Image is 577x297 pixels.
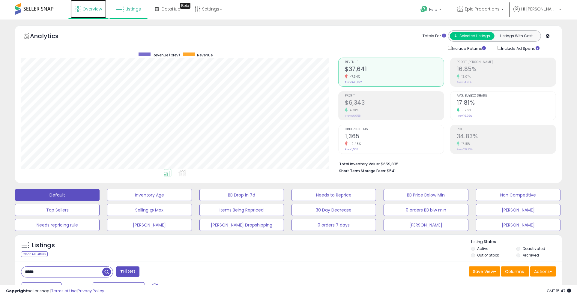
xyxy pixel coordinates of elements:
[387,168,396,174] span: $541
[457,66,556,74] h2: 16.85%
[199,219,284,231] button: [PERSON_NAME] Dropshipping
[457,80,471,84] small: Prev: 14.91%
[291,189,376,201] button: Needs to Reprice
[339,160,552,167] li: $659,835
[180,3,190,9] div: Tooltip anchor
[6,288,104,294] div: seller snap | |
[78,288,104,294] a: Privacy Policy
[291,219,376,231] button: 0 orders 7 days
[345,148,358,151] small: Prev: 1,508
[459,142,471,146] small: 17.15%
[125,6,141,12] span: Listings
[107,189,192,201] button: Inventory Age
[457,61,556,64] span: Profit [PERSON_NAME]
[523,246,545,251] label: Deactivated
[15,219,100,231] button: Needs repricing rule
[82,6,102,12] span: Overview
[429,7,437,12] span: Help
[345,80,362,84] small: Prev: $40,622
[465,6,500,12] span: Epic Proportions
[459,74,471,79] small: 13.01%
[51,288,77,294] a: Terms of Use
[339,161,380,166] b: Total Inventory Value:
[15,204,100,216] button: Top Sellers
[291,204,376,216] button: 30 Day Decrease
[493,45,549,52] div: Include Ad Spend
[457,133,556,141] h2: 34.83%
[521,6,557,12] span: Hi [PERSON_NAME]
[345,133,444,141] h2: 1,365
[21,251,48,257] div: Clear All Filters
[457,99,556,107] h2: 17.81%
[153,52,180,58] span: Revenue (prev)
[384,219,468,231] button: [PERSON_NAME]
[513,6,561,19] a: Hi [PERSON_NAME]
[530,266,556,277] button: Actions
[471,239,562,245] p: Listing States:
[93,282,145,292] button: Sep-03 - Sep-09
[450,32,495,40] button: All Selected Listings
[469,266,500,277] button: Save View
[501,266,529,277] button: Columns
[476,219,561,231] button: [PERSON_NAME]
[345,128,444,131] span: Ordered Items
[457,128,556,131] span: ROI
[22,282,62,292] button: Last 7 Days
[416,1,447,19] a: Help
[107,219,192,231] button: [PERSON_NAME]
[15,189,100,201] button: Default
[476,189,561,201] button: Non Competitive
[31,284,54,290] span: Last 7 Days
[345,94,444,97] span: Profit
[494,32,539,40] button: Listings With Cost
[6,288,28,294] strong: Copyright
[348,108,359,112] small: 4.70%
[348,142,361,146] small: -9.48%
[348,74,360,79] small: -7.34%
[199,204,284,216] button: Items Being Repriced
[420,5,428,13] i: Get Help
[457,114,472,118] small: Prev: 16.92%
[32,241,55,250] h5: Listings
[345,99,444,107] h2: $6,343
[30,32,70,42] h5: Analytics
[423,33,446,39] div: Totals For
[107,204,192,216] button: Selling @ Max
[477,246,488,251] label: Active
[345,61,444,64] span: Revenue
[505,268,524,274] span: Columns
[523,253,539,258] label: Archived
[457,148,473,151] small: Prev: 29.73%
[384,189,468,201] button: BB Price Below Min
[547,288,571,294] span: 2025-09-17 15:47 GMT
[444,45,493,52] div: Include Returns
[116,266,139,277] button: Filters
[102,284,137,290] span: Sep-03 - Sep-09
[459,108,471,112] small: 5.26%
[197,52,213,58] span: Revenue
[345,114,360,118] small: Prev: $6,058
[199,189,284,201] button: BB Drop in 7d
[477,253,499,258] label: Out of Stock
[476,204,561,216] button: [PERSON_NAME]
[345,66,444,74] h2: $37,641
[339,168,386,173] b: Short Term Storage Fees:
[457,94,556,97] span: Avg. Buybox Share
[384,204,468,216] button: 0 orders BB blw min
[162,6,181,12] span: DataHub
